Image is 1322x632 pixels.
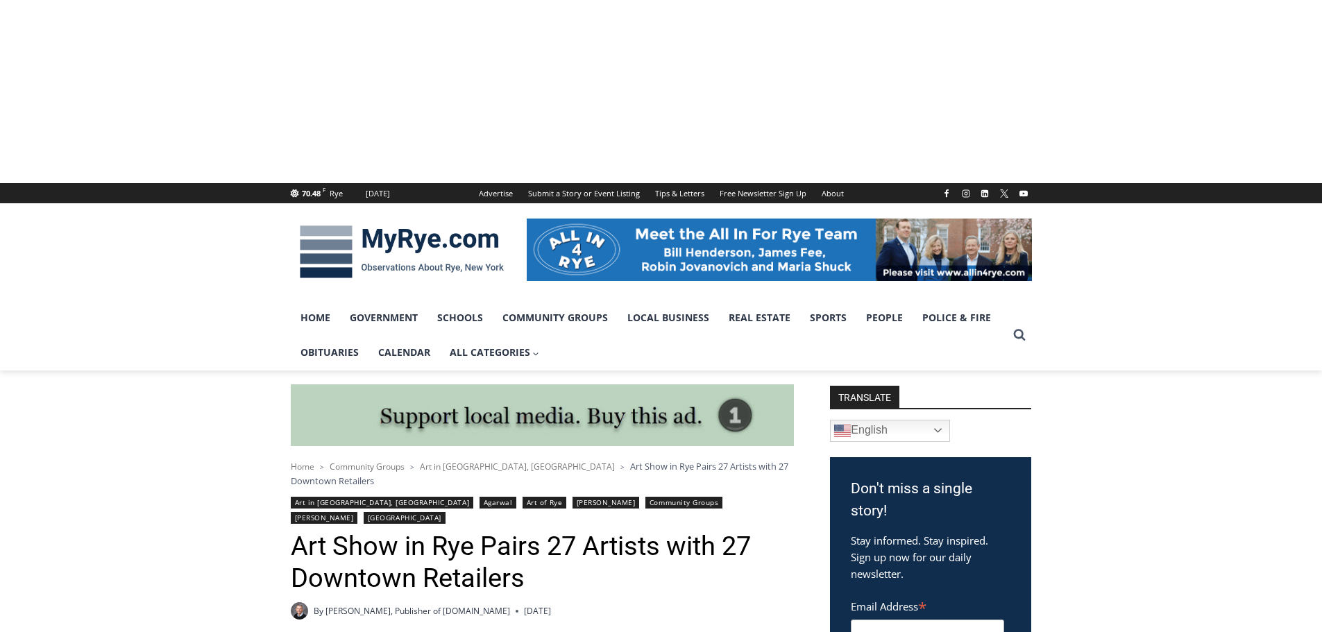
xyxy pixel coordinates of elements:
a: [PERSON_NAME], Publisher of [DOMAIN_NAME] [325,605,510,617]
span: Art Show in Rye Pairs 27 Artists with 27 Downtown Retailers [291,460,788,486]
a: Instagram [958,185,974,202]
h3: Don't miss a single story! [851,478,1010,522]
a: English [830,420,950,442]
img: All in for Rye [527,219,1032,281]
a: Community Groups [493,300,618,335]
div: [DATE] [366,187,390,200]
span: By [314,604,323,617]
a: Schools [427,300,493,335]
a: [PERSON_NAME] [291,512,358,524]
a: Agarwal [480,497,517,509]
a: Linkedin [976,185,993,202]
a: Sports [800,300,856,335]
a: Government [340,300,427,335]
a: X [996,185,1012,202]
a: Facebook [938,185,955,202]
div: Rye [330,187,343,200]
time: [DATE] [524,604,551,617]
strong: TRANSLATE [830,386,899,408]
a: Author image [291,602,308,620]
nav: Breadcrumbs [291,459,794,488]
a: Calendar [368,335,440,370]
a: All Categories [440,335,550,370]
a: Real Estate [719,300,800,335]
a: Tips & Letters [647,183,712,203]
p: Stay informed. Stay inspired. Sign up now for our daily newsletter. [851,532,1010,582]
a: Art in [GEOGRAPHIC_DATA], [GEOGRAPHIC_DATA] [291,497,474,509]
a: Home [291,300,340,335]
a: People [856,300,913,335]
a: Local Business [618,300,719,335]
nav: Secondary Navigation [471,183,851,203]
span: > [320,462,324,472]
a: Free Newsletter Sign Up [712,183,814,203]
a: Art of Rye [523,497,566,509]
span: > [410,462,414,472]
span: > [620,462,625,472]
span: All Categories [450,345,540,360]
nav: Primary Navigation [291,300,1007,370]
a: Obituaries [291,335,368,370]
a: YouTube [1015,185,1032,202]
a: About [814,183,851,203]
a: Community Groups [645,497,722,509]
span: F [323,186,325,194]
a: Home [291,461,314,472]
a: Art in [GEOGRAPHIC_DATA], [GEOGRAPHIC_DATA] [420,461,615,472]
a: [GEOGRAPHIC_DATA] [364,512,446,524]
h1: Art Show in Rye Pairs 27 Artists with 27 Downtown Retailers [291,531,794,594]
label: Email Address [851,592,1004,617]
a: [PERSON_NAME] [573,497,640,509]
a: Police & Fire [913,300,1001,335]
img: en [834,422,851,439]
a: Advertise [471,183,520,203]
a: Community Groups [330,461,405,472]
img: MyRye.com [291,216,513,288]
a: Submit a Story or Event Listing [520,183,647,203]
img: support local media, buy this ad [291,384,794,447]
span: 70.48 [302,188,321,198]
button: View Search Form [1007,323,1032,348]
